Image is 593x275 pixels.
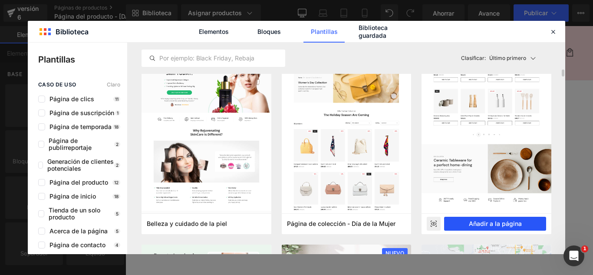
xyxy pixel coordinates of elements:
font: Página de inicio [49,192,96,200]
font: Página de clics [49,95,94,103]
font: 18 [114,124,119,129]
input: Por ejemplo: Black Friday, Rebajas,... [142,53,285,63]
font: 4 [115,242,119,248]
font: 11 [115,96,119,102]
font: Claro [107,81,120,88]
font: Plantillas [311,28,338,35]
button: Añadir a la cesta [348,199,436,220]
font: Último primero [489,55,526,61]
font: Añadir a la cesta [361,205,423,214]
font: 12 [114,180,119,185]
font: Biblioteca guardada [359,24,388,39]
font: Belleza y cuidado de la piel [147,220,227,227]
font: caso de uso [38,81,76,88]
font: Título [269,131,287,139]
font: S/. 165.00 [358,107,392,115]
font: 5 [116,211,119,216]
font: 18 [114,194,119,199]
font: Título predeterminado [278,147,353,155]
font: OSB [382,90,401,103]
font: Elementos [199,28,229,35]
font: Página de suscripción [49,109,114,116]
div: Avance [427,217,441,231]
iframe: Chat en vivo de Intercom [563,245,584,266]
font: S/. 99.00 [396,107,425,115]
font: Inicio [22,25,38,33]
font: NUEVO [385,250,404,256]
font: Acerca de la página [49,227,108,235]
font: 2 [116,162,119,168]
font: Generación de clientes potenciales [47,158,114,172]
a: Catálogo [43,20,82,38]
font: Tienda de un solo producto [49,206,100,221]
font: Página de temporada [49,123,112,130]
font: Catálogo [48,25,77,33]
a: Contacto [82,20,120,38]
button: Añadir a la página [444,217,546,231]
img: OSB [60,87,207,234]
font: Añadir a la página [469,220,522,227]
button: Clasificar:Último primero [458,50,552,67]
summary: Búsqueda [451,20,471,39]
font: Página de colección - Día de la Mujer [287,220,395,227]
font: Cantidad [376,167,408,175]
font: Página del producto [49,179,108,186]
font: Página de publirreportaje [49,137,92,151]
a: OSB [382,91,401,102]
font: 5 [116,229,119,234]
font: 2 [116,142,119,147]
font: 1 [583,246,586,252]
font: Clasificar: [461,55,486,61]
font: Contacto [87,25,115,33]
font: 1 [117,110,119,116]
font: Plantillas [38,54,75,65]
font: Página de contacto [49,241,105,248]
a: Inicio [16,20,43,38]
font: Bloques [257,28,281,35]
img: Exclusiva Perú [217,3,304,56]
